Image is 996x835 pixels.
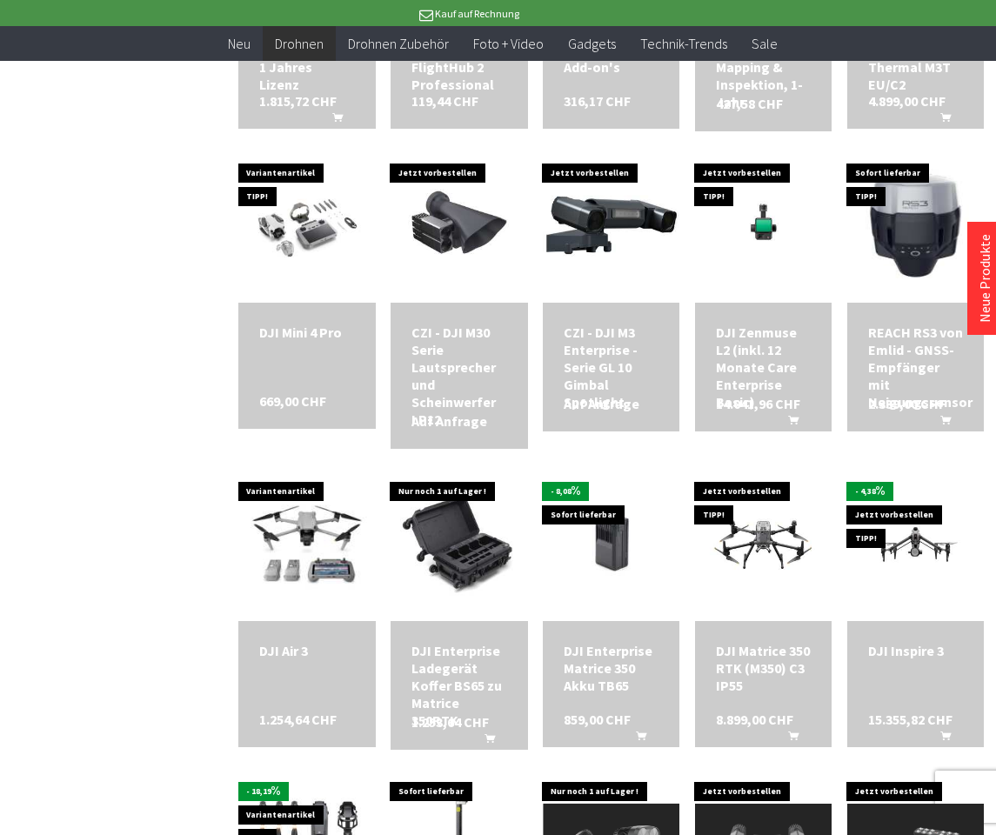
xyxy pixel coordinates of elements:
div: REACH RS3 von Emlid - GNSS-Empfänger mit Neigungssensor [868,324,963,411]
a: Drohnen Zubehör [336,26,461,62]
img: DJI Zenmuse L2 (inkl. 12 Monate Care Enterprise Basic) [695,186,832,264]
span: Auf Anfrage [564,395,639,412]
span: Gadgets [568,35,616,52]
span: 8.899,00 CHF [716,711,793,728]
a: Foto + Video [461,26,556,62]
a: Drohnen [263,26,336,62]
a: DJI Inspire 3 15.355,82 CHF In den Warenkorb [868,642,963,659]
button: In den Warenkorb [767,412,809,435]
img: DJI Inspire 3 [847,504,984,581]
a: CZI - DJI M3 Enterprise - Serie GL 10 Gimbal Spotlight Auf Anfrage [564,324,658,411]
img: DJI Air 3 [238,474,375,611]
span: 316,17 CHF [564,92,631,110]
a: Gadgets [556,26,628,62]
div: Drone Harmony für Mapping & Inspektion, 1-Jahr [716,23,811,110]
button: In den Warenkorb [919,412,961,435]
button: In den Warenkorb [311,110,353,132]
a: Technik-Trends [628,26,739,62]
div: DJI Enterprise Ladegerät Koffer BS65 zu Matrice 350RTK [411,642,506,729]
img: CZI - DJI M3 Enterprise - Serie GL 10 Gimbal Spotlight [543,179,679,271]
span: 1.253,64 CHF [411,713,489,731]
span: 14.041,96 CHF [716,395,800,412]
span: 2.339,00 CHF [868,395,946,412]
img: DJI Enterprise Ladegerät Koffer BS65 zu Matrice 350RTK [391,488,527,598]
div: DJI Inspire 3 [868,642,963,659]
span: 859,00 CHF [564,711,631,728]
a: DJI Enterprise Matrice 350 Akku TB65 859,00 CHF In den Warenkorb [564,642,658,694]
div: DJI Air 3 [259,642,354,659]
img: CZI - DJI M30 Serie Lautsprecher und Scheinwerfer LP12 [391,176,527,274]
a: Drone Harmony für Mapping & Inspektion, 1-Jahr 427,58 CHF [716,23,811,110]
span: 1.254,64 CHF [259,711,337,728]
a: Neue Produkte [976,234,993,323]
img: REACH RS3 von Emlid - GNSS-Empfänger mit Neigungssensor [847,157,984,293]
span: Drohnen Zubehör [348,35,449,52]
span: 1.815,72 CHF [259,92,337,110]
span: Technik-Trends [640,35,727,52]
a: DJI Mini 4 Pro 669,00 CHF [259,324,354,341]
span: 15.355,82 CHF [868,711,953,728]
a: DJI Air 3 1.254,64 CHF [259,642,354,659]
span: Sale [752,35,778,52]
button: In den Warenkorb [919,728,961,751]
span: 669,00 CHF [259,392,326,410]
div: CZI - DJI M3 Enterprise - Serie GL 10 Gimbal Spotlight [564,324,658,411]
a: REACH RS3 von Emlid - GNSS-Empfänger mit Neigungssensor 2.339,00 CHF In den Warenkorb [868,324,963,411]
a: DJI Mavic 3 Enterprise Thermal M3T EU/C2 4.899,00 CHF In den Warenkorb [868,23,963,93]
a: CZI - DJI M30 Serie Lautsprecher und Scheinwerfer LP12 Auf Anfrage [411,324,506,428]
div: DJI Matrice 350 RTK (M350) C3 IP55 [716,642,811,694]
a: Sale [739,26,790,62]
button: In den Warenkorb [464,731,505,753]
span: 427,58 CHF [716,95,783,112]
a: DJI Matrice 350 RTK (M350) C3 IP55 8.899,00 CHF In den Warenkorb [716,642,811,694]
img: DJI Enterprise Matrice 350 Akku TB65 [543,488,679,598]
a: DroneControl FirstResponder, 1 Jahres Lizenz 1.815,72 CHF In den Warenkorb [259,23,354,93]
div: CZI - DJI M30 Serie Lautsprecher und Scheinwerfer LP12 [411,324,506,428]
span: 119,44 CHF [411,92,478,110]
span: Neu [228,35,251,52]
span: Auf Anfrage [411,412,487,430]
span: Foto + Video [473,35,544,52]
a: DJI Enterprise Software FlightHub 2 Professional 119,44 CHF [411,23,506,93]
div: DJI Zenmuse L2 (inkl. 12 Monate Care Enterprise Basic) [716,324,811,411]
div: DJI Enterprise Matrice 350 Akku TB65 [564,642,658,694]
div: DJI Mini 4 Pro [259,324,354,341]
img: DJI Matrice 350 RTK (M350) C3 IP55 [695,504,832,581]
button: In den Warenkorb [615,728,657,751]
button: In den Warenkorb [919,110,961,132]
span: Drohnen [275,35,324,52]
a: DJI Enterprise Ladegerät Koffer BS65 zu Matrice 350RTK 1.253,64 CHF In den Warenkorb [411,642,506,729]
img: DJI Mini 4 Pro [238,170,375,279]
button: In den Warenkorb [767,728,809,751]
a: Neu [216,26,263,62]
span: 4.899,00 CHF [868,92,946,110]
a: DJI Zenmuse L2 (inkl. 12 Monate Care Enterprise Basic) 14.041,96 CHF In den Warenkorb [716,324,811,411]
